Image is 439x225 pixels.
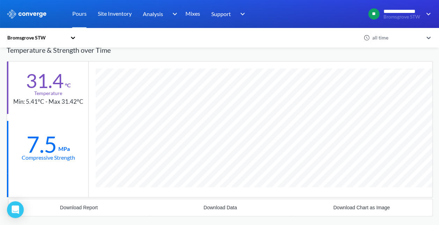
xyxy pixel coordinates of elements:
img: downArrow.svg [236,10,247,18]
div: Min: 5.41°C - Max 31.42°C [13,97,83,107]
div: all time [371,34,423,42]
button: Download Report [8,199,150,216]
div: Compressive Strength [22,153,75,162]
span: Bromsgrove STW [383,14,422,20]
div: Bromsgrove STW [7,34,67,42]
div: 31.4 [26,72,64,89]
div: Download Report [60,205,98,210]
span: Support [211,9,231,18]
div: 7.5 [27,136,57,153]
div: Open Intercom Messenger [7,201,24,218]
img: downArrow.svg [422,10,433,18]
div: Temperature [34,89,62,97]
span: Analysis [143,9,163,18]
img: logo_ewhite.svg [7,9,47,19]
div: Download Data [204,205,237,210]
button: Download Data [149,199,291,216]
img: icon-clock.svg [364,35,370,41]
button: Download Chart as Image [291,199,432,216]
div: Temperature & Strength over Time [7,39,433,61]
img: downArrow.svg [168,10,179,18]
div: Download Chart as Image [333,205,390,210]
